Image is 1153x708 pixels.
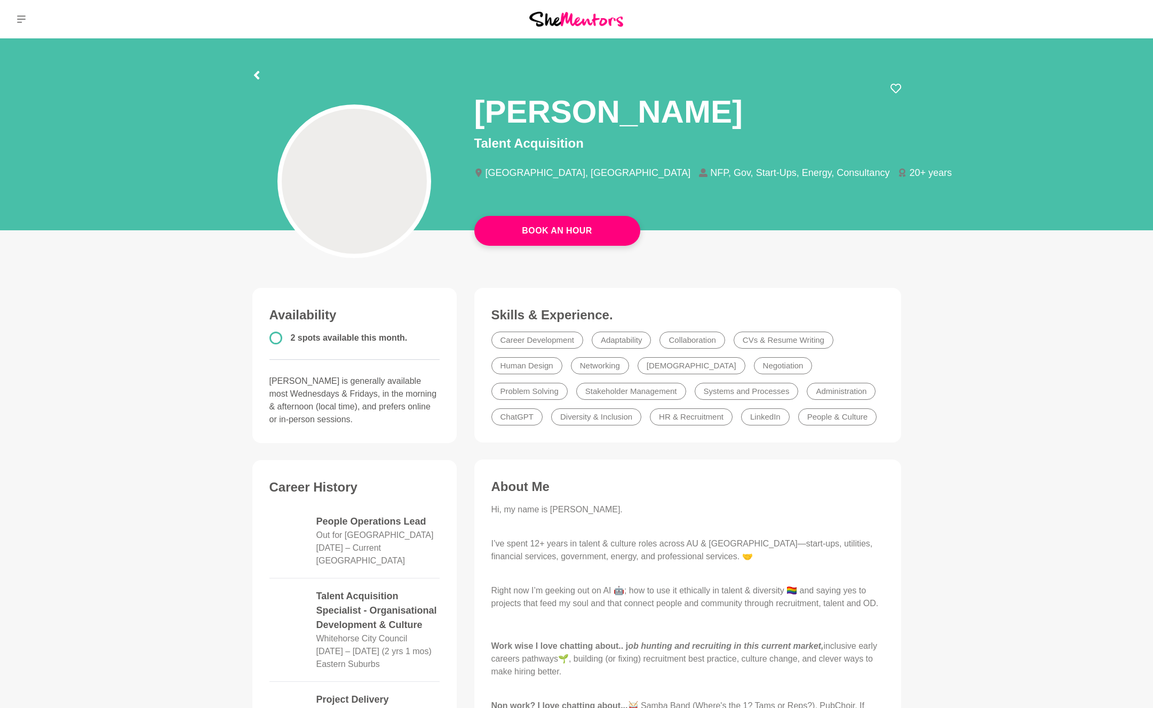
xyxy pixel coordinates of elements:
dd: Jul 2025 – Current [316,542,381,554]
dd: Out for [GEOGRAPHIC_DATA] [316,529,434,542]
dd: People Operations Lead [316,514,440,529]
img: She Mentors Logo [529,12,623,26]
dd: [GEOGRAPHIC_DATA] [316,554,405,567]
dd: Talent Acquisition Specialist - Organisational Development & Culture [316,589,440,632]
time: [DATE] – Current [316,543,381,552]
p: Right now I’m geeking out on AI 🤖; how to use it ethically in talent & diversity 🏳️‍🌈 and saying ... [491,572,884,610]
h3: Career History [269,479,440,495]
p: Talent Acquisition [474,134,901,153]
time: [DATE] – [DATE] (2 yrs 1 mos) [316,647,432,656]
h1: [PERSON_NAME] [474,92,743,132]
h3: Availability [269,307,440,323]
p: Hi, my name is [PERSON_NAME]. [491,503,884,529]
p: inclusive early careers pathways🌱, building (or fixing) recruitment best practice, culture change... [491,640,884,691]
dd: Whitehorse City Council [316,632,408,645]
p: [PERSON_NAME] is generally available most Wednesdays & Fridays, in the morning & afternoon (local... [269,375,440,426]
a: Book An Hour [474,216,640,246]
dd: Aug 2023 – Sep 2025 (2 yrs 1 mos) [316,645,432,658]
li: NFP, Gov, Start-Ups, Energy, Consultancy [699,168,898,178]
li: 20+ years [898,168,960,178]
strong: Work wise I love chatting about.. j [491,641,824,650]
dd: Eastern Suburbs [316,658,380,671]
h3: Skills & Experience. [491,307,884,323]
li: [GEOGRAPHIC_DATA], [GEOGRAPHIC_DATA] [474,168,699,178]
span: 2 spots available this month. [291,333,408,342]
h3: About Me [491,479,884,495]
p: I’ve spent 12+ years in talent & culture roles across AU & [GEOGRAPHIC_DATA]—start-ups, utilities... [491,537,884,563]
a: Grace K [1115,6,1140,32]
em: ob hunting and recruiting in this current market, [628,641,823,650]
